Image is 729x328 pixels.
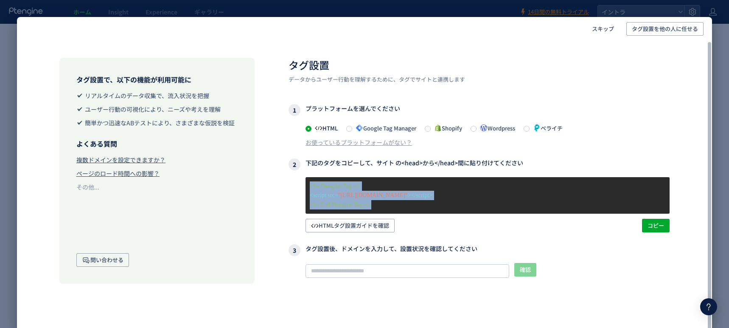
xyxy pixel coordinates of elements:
span: Google Tag Manager [352,124,416,132]
button: 問い合わせる [76,253,129,267]
h3: 下記のタグをコピーして、サイト の<head>から</head>間に貼り付けてください [289,158,670,170]
span: 問い合わせる [82,253,123,267]
p: <script src= ></script> [310,191,665,200]
button: コピー [642,219,670,232]
span: HTML [311,124,338,132]
p: データからユーザー行動を理解するために、タグでサイトと連携します [289,76,670,84]
div: その他... [76,183,99,191]
button: スキップ [586,22,620,36]
div: ページのロード時間への影響？ [76,169,160,178]
h2: タグ設置 [289,58,670,72]
span: スキップ [592,22,614,36]
h3: プラットフォームを選んでください [289,104,670,116]
li: ユーザー行動の可視化により、ニーズや考えを理解 [76,105,238,113]
h3: タグ設置後、ドメインを入力して、設置状況を確認してください [289,244,670,256]
i: 1 [289,104,300,116]
h3: よくある質問 [76,139,238,149]
li: 簡単かつ迅速なABテストにより、さまざまな仮説を検証 [76,119,238,127]
span: Shopify [431,124,462,132]
span: コピー [648,219,664,232]
div: 複数ドメインを設定できますか？ [76,156,165,164]
button: タグ設置を他の人に任せる [626,22,704,36]
i: 2 [289,158,300,170]
span: HTMLタグ設置ガイドを確認 [311,219,389,232]
i: 3 [289,244,300,256]
span: ペライチ [530,124,563,132]
span: "[URL][DOMAIN_NAME]" [338,192,408,198]
h3: タグ設置で、以下の機能が利用可能に [76,75,238,85]
p: <!-- End Ptengine Tag --> [310,200,665,209]
p: <!-- Ptengine Tag --> [310,181,665,191]
button: HTMLタグ設置ガイドを確認 [306,219,395,232]
span: Wordpress [477,124,515,132]
span: 確認 [520,263,531,277]
li: リアルタイムのデータ収集で、流入状況を把握 [76,91,238,100]
span: タグ設置を他の人に任せる [632,22,698,36]
div: お使っているプラットフォームがない？ [306,138,412,147]
button: 確認 [514,263,536,277]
